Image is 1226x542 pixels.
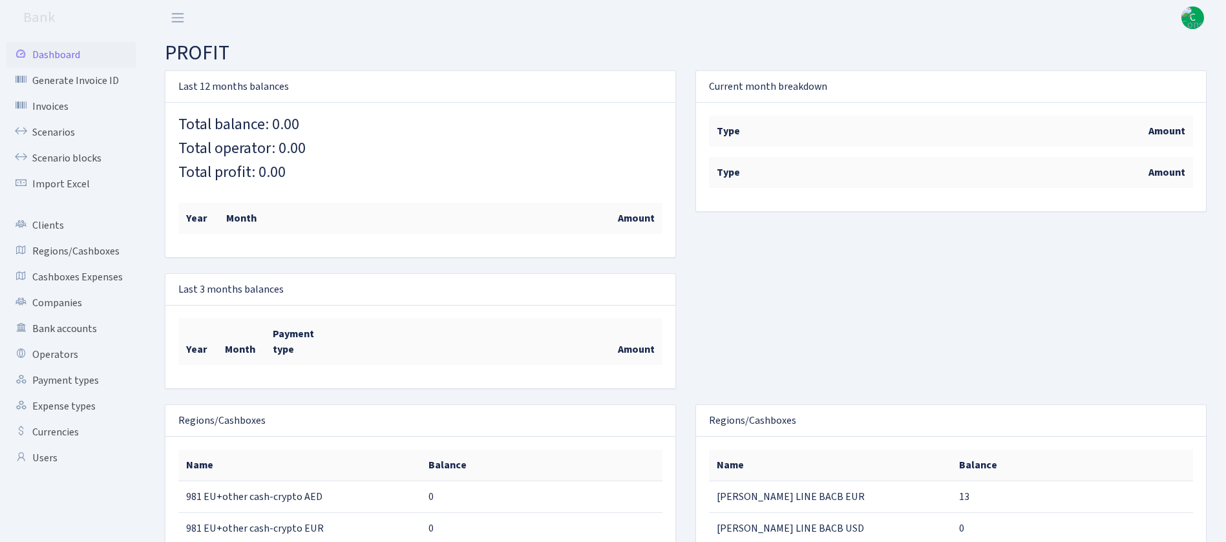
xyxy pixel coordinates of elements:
[421,481,663,512] td: 0
[696,71,1206,103] div: Current month breakdown
[6,68,136,94] a: Generate Invoice ID
[709,116,951,147] th: Type
[162,7,194,28] button: Toggle navigation
[217,318,265,365] th: Month
[951,450,1194,481] th: Balance
[421,450,663,481] th: Balance
[6,342,136,368] a: Operators
[6,264,136,290] a: Cashboxes Expenses
[951,116,1194,147] th: Amount
[951,481,1194,512] td: 13
[178,203,218,234] th: Year
[6,238,136,264] a: Regions/Cashboxes
[6,42,136,68] a: Dashboard
[6,120,136,145] a: Scenarios
[6,393,136,419] a: Expense types
[178,481,421,512] td: 981 EU+other cash-crypto AED
[6,290,136,316] a: Companies
[6,94,136,120] a: Invoices
[178,163,662,182] h4: Total profit: 0.00
[1181,6,1204,29] a: C
[709,450,951,481] th: Name
[709,481,951,512] td: [PERSON_NAME] LINE BACB EUR
[218,203,268,234] th: Month
[6,145,136,171] a: Scenario blocks
[267,203,662,234] th: Amount
[178,450,421,481] th: Name
[178,318,217,365] th: Year
[6,445,136,471] a: Users
[696,405,1206,437] div: Regions/Cashboxes
[6,368,136,393] a: Payment types
[6,213,136,238] a: Clients
[178,116,662,134] h4: Total balance: 0.00
[165,38,229,68] span: PROFIT
[6,316,136,342] a: Bank accounts
[324,318,662,365] th: Amount
[165,274,675,306] div: Last 3 months balances
[165,71,675,103] div: Last 12 months balances
[178,140,662,158] h4: Total operator: 0.00
[709,157,951,188] th: Type
[951,157,1194,188] th: Amount
[165,405,675,437] div: Regions/Cashboxes
[6,171,136,197] a: Import Excel
[265,318,324,365] th: Payment type
[6,419,136,445] a: Currencies
[1181,6,1204,29] img: Consultant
